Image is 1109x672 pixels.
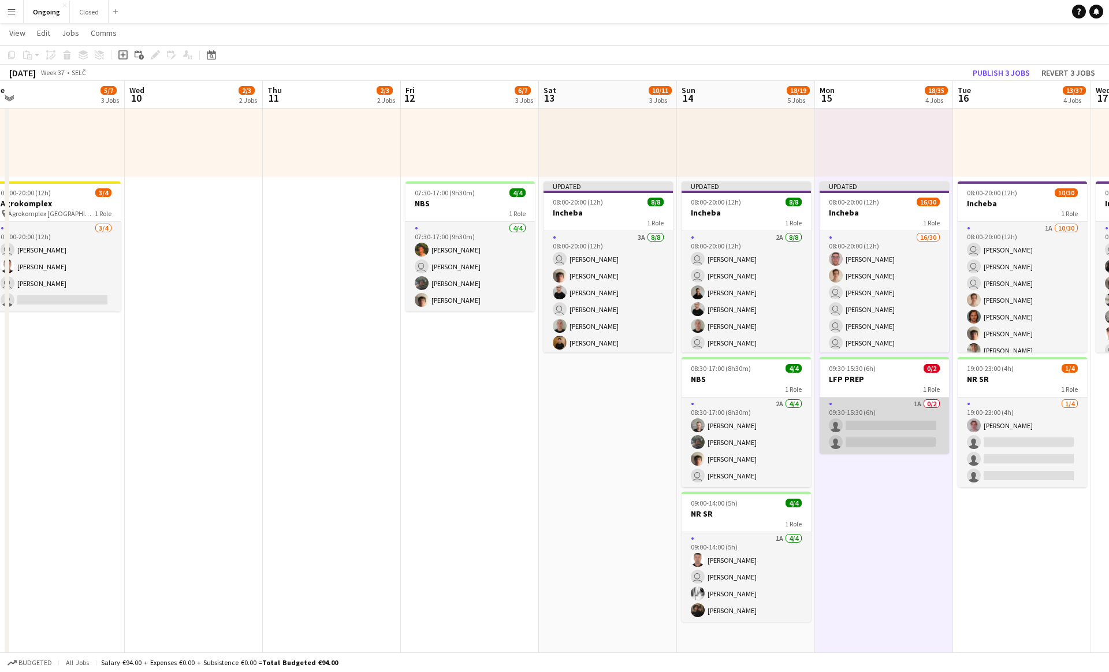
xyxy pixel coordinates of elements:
[9,28,25,38] span: View
[101,658,338,667] div: Salary €94.00 + Expenses €0.00 + Subsistence €0.00 =
[1062,364,1078,373] span: 1/4
[544,181,673,352] app-job-card: Updated08:00-20:00 (12h)8/8Incheba1 Role3A8/808:00-20:00 (12h) [PERSON_NAME][PERSON_NAME][PERSON_...
[647,198,664,206] span: 8/8
[91,28,117,38] span: Comms
[405,181,535,311] app-job-card: 07:30-17:00 (9h30m)4/4NBS1 Role4/407:30-17:00 (9h30m)[PERSON_NAME] [PERSON_NAME][PERSON_NAME][PER...
[787,96,809,105] div: 5 Jobs
[1061,209,1078,218] span: 1 Role
[95,209,111,218] span: 1 Role
[37,28,50,38] span: Edit
[829,198,879,206] span: 08:00-20:00 (12h)
[923,218,940,227] span: 1 Role
[682,181,811,191] div: Updated
[1037,65,1100,80] button: Revert 3 jobs
[958,85,971,95] span: Tue
[9,67,36,79] div: [DATE]
[267,85,282,95] span: Thu
[820,181,949,352] app-job-card: Updated08:00-20:00 (12h)16/30Incheba1 Role16/3008:00-20:00 (12h)[PERSON_NAME][PERSON_NAME] [PERSO...
[647,218,664,227] span: 1 Role
[86,25,121,40] a: Comms
[958,181,1087,352] app-job-card: 08:00-20:00 (12h)10/30Incheba1 Role1A10/3008:00-20:00 (12h) [PERSON_NAME] [PERSON_NAME] [PERSON_N...
[509,188,526,197] span: 4/4
[820,374,949,384] h3: LFP PREP
[682,492,811,622] app-job-card: 09:00-14:00 (5h)4/4NR SR1 Role1A4/409:00-14:00 (5h)[PERSON_NAME] [PERSON_NAME][PERSON_NAME][PERSO...
[553,198,603,206] span: 08:00-20:00 (12h)
[682,85,695,95] span: Sun
[6,656,54,669] button: Budgeted
[820,85,835,95] span: Mon
[682,398,811,487] app-card-role: 2A4/408:30-17:00 (8h30m)[PERSON_NAME][PERSON_NAME][PERSON_NAME] [PERSON_NAME]
[925,96,947,105] div: 4 Jobs
[786,364,802,373] span: 4/4
[820,357,949,454] app-job-card: 09:30-15:30 (6h)0/2LFP PREP1 Role1A0/209:30-15:30 (6h)
[917,198,940,206] span: 16/30
[820,398,949,454] app-card-role: 1A0/209:30-15:30 (6h)
[57,25,84,40] a: Jobs
[682,357,811,487] app-job-card: 08:30-17:00 (8h30m)4/4NBS1 Role2A4/408:30-17:00 (8h30m)[PERSON_NAME][PERSON_NAME][PERSON_NAME] [P...
[129,85,144,95] span: Wed
[415,188,475,197] span: 07:30-17:00 (9h30m)
[682,231,811,388] app-card-role: 2A8/808:00-20:00 (12h) [PERSON_NAME] [PERSON_NAME][PERSON_NAME][PERSON_NAME][PERSON_NAME] [PERSON...
[32,25,55,40] a: Edit
[682,374,811,384] h3: NBS
[1,188,51,197] span: 08:00-20:00 (12h)
[691,499,738,507] span: 09:00-14:00 (5h)
[266,91,282,105] span: 11
[515,86,531,95] span: 6/7
[64,658,91,667] span: All jobs
[405,222,535,311] app-card-role: 4/407:30-17:00 (9h30m)[PERSON_NAME] [PERSON_NAME][PERSON_NAME][PERSON_NAME]
[405,198,535,209] h3: NBS
[1055,188,1078,197] span: 10/30
[544,207,673,218] h3: Incheba
[924,364,940,373] span: 0/2
[818,91,835,105] span: 15
[5,25,30,40] a: View
[682,508,811,519] h3: NR SR
[8,209,95,218] span: Agrokomplex [GEOGRAPHIC_DATA]
[509,209,526,218] span: 1 Role
[239,86,255,95] span: 2/3
[967,364,1014,373] span: 19:00-23:00 (4h)
[967,188,1017,197] span: 08:00-20:00 (12h)
[958,357,1087,487] app-job-card: 19:00-23:00 (4h)1/4NR SR1 Role1/419:00-23:00 (4h)[PERSON_NAME]
[544,181,673,191] div: Updated
[405,85,415,95] span: Fri
[786,499,802,507] span: 4/4
[785,519,802,528] span: 1 Role
[682,532,811,622] app-card-role: 1A4/409:00-14:00 (5h)[PERSON_NAME] [PERSON_NAME][PERSON_NAME][PERSON_NAME]
[923,385,940,393] span: 1 Role
[682,181,811,352] app-job-card: Updated08:00-20:00 (12h)8/8Incheba1 Role2A8/808:00-20:00 (12h) [PERSON_NAME] [PERSON_NAME][PERSON...
[95,188,111,197] span: 3/4
[239,96,257,105] div: 2 Jobs
[958,398,1087,487] app-card-role: 1/419:00-23:00 (4h)[PERSON_NAME]
[968,65,1034,80] button: Publish 3 jobs
[680,91,695,105] span: 14
[785,385,802,393] span: 1 Role
[649,96,671,105] div: 3 Jobs
[785,218,802,227] span: 1 Role
[649,86,672,95] span: 10/11
[404,91,415,105] span: 12
[24,1,70,23] button: Ongoing
[70,1,109,23] button: Closed
[544,85,556,95] span: Sat
[377,96,395,105] div: 2 Jobs
[38,68,67,77] span: Week 37
[958,374,1087,384] h3: NR SR
[956,91,971,105] span: 16
[925,86,948,95] span: 18/35
[515,96,533,105] div: 3 Jobs
[820,181,949,191] div: Updated
[820,207,949,218] h3: Incheba
[377,86,393,95] span: 2/3
[787,86,810,95] span: 18/19
[786,198,802,206] span: 8/8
